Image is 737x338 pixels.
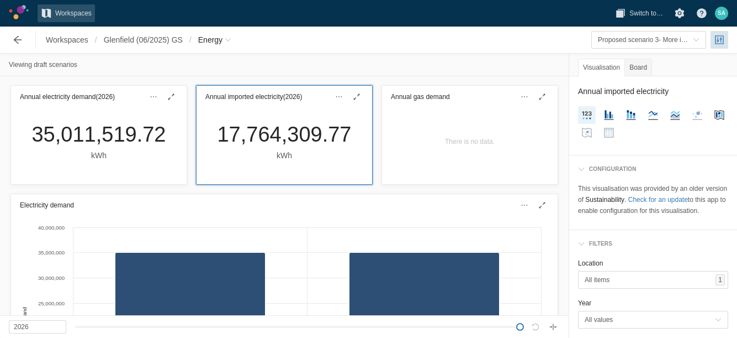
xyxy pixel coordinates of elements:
span: This visualisation was provided by an older version of . [578,185,727,204]
h3: Electricity demand [20,200,74,211]
div: 17,764,309.77 [217,122,351,147]
a: Workspaces [43,31,92,49]
h3: Annual imported electricity (2026) [205,91,302,102]
h2: Annual imported electricity [578,85,728,97]
button: Switch to… [612,4,666,22]
button: toggle menu [578,311,728,329]
nav: Breadcrumb [43,31,235,49]
div: Visualisation [578,59,625,76]
legend: Year [578,298,591,309]
h3: Annual electricity demand (2026) [20,91,115,102]
div: Annual imported electricity(2026) [197,86,372,108]
span: / [186,31,195,49]
a: Glenfield (06/2025) GS [100,31,186,49]
div: Annual gas demand [382,86,558,108]
div: Electricity demand [11,194,558,216]
a: Workspaces [38,4,95,22]
div: Viewing draft scenarios [9,58,77,71]
div: Board [624,59,652,76]
span: Workspaces [46,34,88,45]
div: 35,011,519.72 [31,122,166,147]
div: Filters [574,235,733,253]
span: to this app to enable configuration for this visualisation. [578,196,726,215]
label: Location [578,259,603,267]
div: SA [715,7,728,20]
div: configuration [585,164,637,174]
span: 1 [718,275,722,285]
button: toggle menu [578,271,728,289]
span: All values [585,314,715,325]
h3: Annual gas demand [391,91,450,102]
button: toggle menu [591,31,706,49]
span: Energy [198,34,222,45]
span: / [92,31,100,49]
button: Energy [195,31,235,49]
div: Filters [585,239,612,249]
div: kWh [217,149,351,162]
div: configuration [574,160,733,179]
span: All items [585,274,715,285]
div: Annual electricity demand(2026) [11,86,187,108]
div: kWh [31,149,166,162]
strong: Sustainability [585,196,624,204]
a: Check for an update [628,196,688,204]
span: Workspaces [55,8,92,19]
span: Switch to… [629,8,663,19]
span: Glenfield (06/2025) GS [104,34,183,45]
div: There is no data. [445,136,495,147]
